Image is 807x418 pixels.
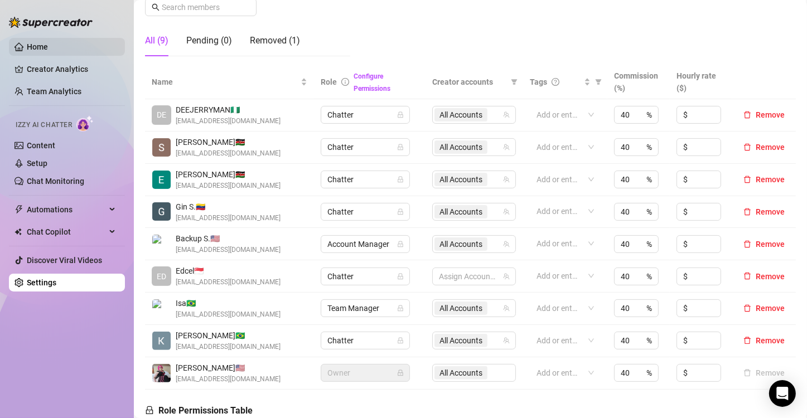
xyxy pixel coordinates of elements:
[397,111,404,118] span: lock
[27,141,55,150] a: Content
[439,206,482,218] span: All Accounts
[503,111,510,118] span: team
[743,240,751,248] span: delete
[176,213,281,223] span: [EMAIL_ADDRESS][DOMAIN_NAME]
[15,228,22,236] img: Chat Copilot
[176,374,281,385] span: [EMAIL_ADDRESS][DOMAIN_NAME]
[176,181,281,191] span: [EMAIL_ADDRESS][DOMAIN_NAME]
[530,76,547,88] span: Tags
[76,115,94,132] img: AI Chatter
[503,337,510,344] span: team
[739,270,789,283] button: Remove
[9,17,93,28] img: logo-BBDzfeDw.svg
[27,256,102,265] a: Discover Viral Videos
[176,232,281,245] span: Backup S. 🇺🇸
[152,138,171,157] img: Sheila Ngigi
[439,238,482,250] span: All Accounts
[397,176,404,183] span: lock
[739,205,789,218] button: Remove
[176,309,281,320] span: [EMAIL_ADDRESS][DOMAIN_NAME]
[397,241,404,247] span: lock
[756,304,785,313] span: Remove
[670,65,732,99] th: Hourly rate ($)
[145,406,154,415] span: lock
[157,109,166,121] span: DE
[27,42,48,51] a: Home
[152,299,171,318] img: Isa
[176,148,281,159] span: [EMAIL_ADDRESS][DOMAIN_NAME]
[27,159,47,168] a: Setup
[327,300,403,317] span: Team Manager
[439,334,482,347] span: All Accounts
[434,205,487,218] span: All Accounts
[157,270,166,283] span: ED
[327,203,403,220] span: Chatter
[739,302,789,315] button: Remove
[27,87,81,96] a: Team Analytics
[354,72,390,93] a: Configure Permissions
[27,278,56,287] a: Settings
[176,329,281,342] span: [PERSON_NAME] 🇧🇷
[434,140,487,154] span: All Accounts
[756,207,785,216] span: Remove
[756,272,785,281] span: Remove
[739,173,789,186] button: Remove
[552,78,559,86] span: question-circle
[511,79,518,85] span: filter
[397,144,404,150] span: lock
[27,223,106,241] span: Chat Copilot
[327,106,403,123] span: Chatter
[397,273,404,280] span: lock
[16,120,72,130] span: Izzy AI Chatter
[327,139,403,155] span: Chatter
[769,380,796,407] div: Open Intercom Messenger
[743,111,751,119] span: delete
[327,171,403,188] span: Chatter
[439,173,482,186] span: All Accounts
[397,208,404,215] span: lock
[509,74,520,90] span: filter
[152,171,171,189] img: Essie
[439,141,482,153] span: All Accounts
[176,362,281,374] span: [PERSON_NAME] 🇺🇸
[743,208,751,216] span: delete
[743,304,751,312] span: delete
[432,76,506,88] span: Creator accounts
[145,34,168,47] div: All (9)
[145,65,314,99] th: Name
[756,143,785,152] span: Remove
[739,237,789,251] button: Remove
[503,305,510,312] span: team
[503,144,510,150] span: team
[434,334,487,347] span: All Accounts
[739,108,789,121] button: Remove
[250,34,300,47] div: Removed (1)
[595,79,602,85] span: filter
[397,305,404,312] span: lock
[152,202,171,221] img: Gin Stars
[176,277,281,288] span: [EMAIL_ADDRESS][DOMAIN_NAME]
[503,176,510,183] span: team
[739,140,789,154] button: Remove
[743,272,751,280] span: delete
[152,76,298,88] span: Name
[743,143,751,151] span: delete
[176,201,281,213] span: Gin S. 🇻🇪
[743,176,751,183] span: delete
[327,268,403,285] span: Chatter
[15,205,23,214] span: thunderbolt
[186,34,232,47] div: Pending (0)
[743,337,751,344] span: delete
[162,1,241,13] input: Search members
[503,241,510,247] span: team
[176,245,281,255] span: [EMAIL_ADDRESS][DOMAIN_NAME]
[152,235,171,253] img: Backup Spam
[27,201,106,218] span: Automations
[176,116,281,127] span: [EMAIL_ADDRESS][DOMAIN_NAME]
[756,336,785,345] span: Remove
[756,175,785,184] span: Remove
[739,334,789,347] button: Remove
[397,370,404,376] span: lock
[152,332,171,350] img: Kauany Fatima
[756,240,785,249] span: Remove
